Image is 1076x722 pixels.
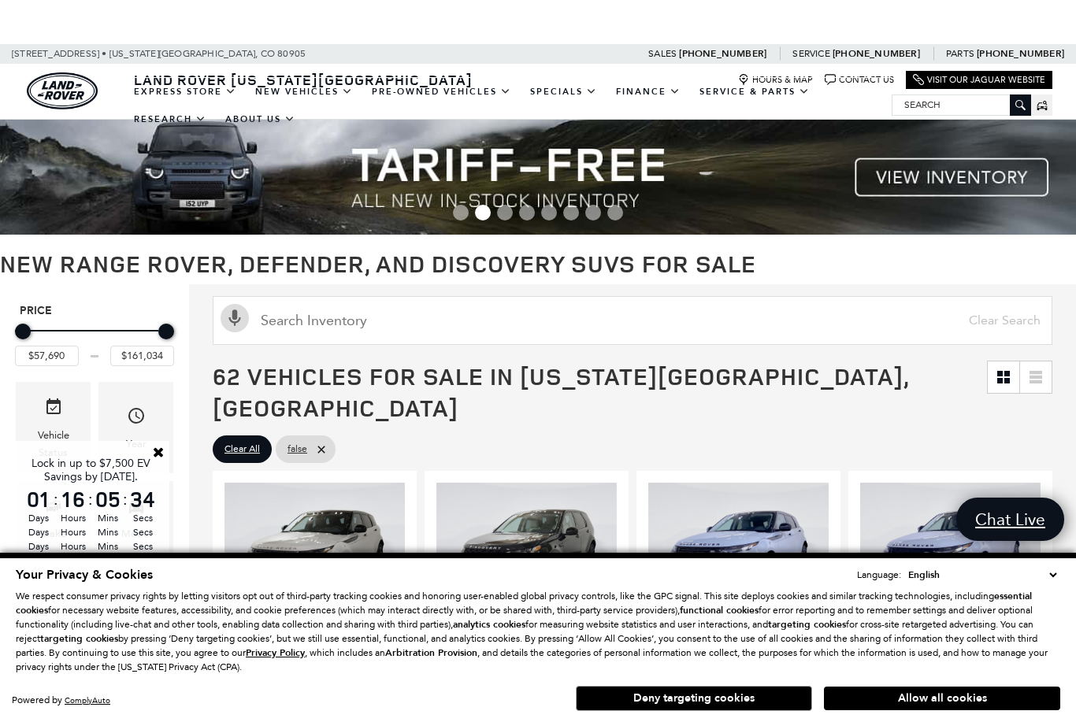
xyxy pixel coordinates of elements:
span: Your Privacy & Cookies [16,566,153,583]
span: Hours [58,511,88,525]
img: 2026 LAND ROVER Range Rover Evoque S 1 [224,483,405,618]
a: [STREET_ADDRESS] • [US_STATE][GEOGRAPHIC_DATA], CO 80905 [12,48,306,59]
span: Lock in up to $7,500 EV Savings by [DATE]. [32,457,150,483]
img: 2025 LAND ROVER Range Rover Evoque S 1 [860,483,1041,618]
nav: Main Navigation [124,78,892,133]
button: Deny targeting cookies [576,686,812,711]
strong: analytics cookies [453,618,525,631]
span: Days [24,525,54,539]
input: Maximum [110,346,174,366]
input: Minimum [15,346,79,366]
a: Pre-Owned Vehicles [362,78,521,106]
a: Chat Live [956,498,1064,541]
input: Search Inventory [213,296,1052,345]
a: About Us [216,106,305,133]
a: land-rover [27,72,98,109]
a: [PHONE_NUMBER] [833,47,920,60]
svg: Click to toggle on voice search [221,304,249,332]
div: Minimum Price [15,324,31,339]
a: Visit Our Jaguar Website [913,74,1045,86]
span: 05 [93,488,123,510]
span: Clear All [224,439,260,459]
span: Go to slide 6 [563,205,579,220]
span: Hours [58,525,88,539]
div: 1 / 2 [224,483,405,618]
strong: targeting cookies [768,618,846,631]
div: VehicleVehicle Status [16,382,91,472]
span: Go to slide 3 [497,205,513,220]
span: Secs [128,525,158,539]
span: Go to slide 7 [585,205,601,220]
span: 80905 [277,44,306,64]
span: : [123,487,128,511]
span: 34 [128,488,158,510]
a: Service & Parts [690,78,819,106]
span: Go to slide 1 [453,205,469,220]
a: EXPRESS STORE [124,78,246,106]
span: : [54,487,58,511]
span: : [88,487,93,511]
div: Price [15,318,174,366]
span: [US_STATE][GEOGRAPHIC_DATA], [109,44,258,64]
span: Days [24,511,54,525]
span: false [288,439,307,459]
img: 2025 LAND ROVER Discovery Sport S 1 [436,483,617,618]
a: Research [124,106,216,133]
span: 01 [24,488,54,510]
a: ComplyAuto [65,695,110,705]
button: Allow all cookies [824,687,1060,710]
div: 1 / 2 [860,483,1041,618]
span: Land Rover [US_STATE][GEOGRAPHIC_DATA] [134,70,473,89]
span: Go to slide 8 [607,205,623,220]
div: Powered by [12,695,110,705]
span: Mins [93,511,123,525]
div: 1 / 2 [436,483,617,618]
a: New Vehicles [246,78,362,106]
span: Year [127,402,146,435]
span: CO [261,44,275,64]
span: Vehicle [44,394,63,426]
a: Privacy Policy [246,647,305,658]
span: Secs [128,539,158,554]
a: Close [151,445,165,459]
div: YearYear [98,382,173,472]
div: Language: [857,570,901,579]
input: Search [892,95,1030,114]
a: Finance [607,78,690,106]
span: 16 [58,488,88,510]
a: Land Rover [US_STATE][GEOGRAPHIC_DATA] [124,70,482,89]
u: Privacy Policy [246,646,305,659]
strong: functional cookies [680,604,759,616]
a: [PHONE_NUMBER] [977,47,1064,60]
h5: Price [20,304,169,318]
span: Mins [93,539,123,554]
span: Go to slide 2 [475,205,491,220]
div: Maximum Price [158,324,174,339]
span: Secs [128,511,158,525]
div: Year [126,435,147,453]
span: Chat Live [967,509,1053,530]
a: Hours & Map [738,74,813,86]
a: Contact Us [825,74,894,86]
div: Vehicle Status [28,427,79,461]
span: Go to slide 5 [541,205,557,220]
a: Specials [521,78,607,106]
img: 2025 LAND ROVER Range Rover Evoque S 1 [648,483,829,618]
select: Language Select [904,567,1060,583]
div: 1 / 2 [648,483,829,618]
p: We respect consumer privacy rights by letting visitors opt out of third-party tracking cookies an... [16,589,1060,674]
strong: Arbitration Provision [385,646,477,659]
span: Parts [946,48,974,59]
span: Mins [93,525,123,539]
span: Hours [58,539,88,554]
span: Go to slide 4 [519,205,535,220]
img: Land Rover [27,72,98,109]
span: 62 Vehicles for Sale in [US_STATE][GEOGRAPHIC_DATA], [GEOGRAPHIC_DATA] [213,360,909,424]
span: [STREET_ADDRESS] • [12,44,107,64]
span: Days [24,539,54,554]
strong: targeting cookies [40,632,118,645]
